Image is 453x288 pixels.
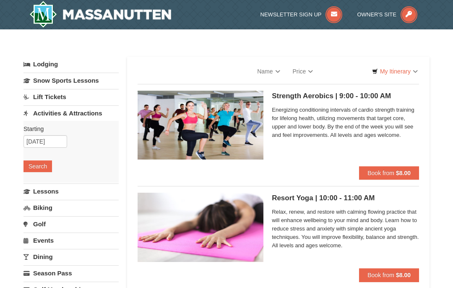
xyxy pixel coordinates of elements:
[367,65,423,78] a: My Itinerary
[23,183,119,199] a: Lessons
[23,265,119,281] a: Season Pass
[359,166,419,180] button: Book from $8.00
[29,1,171,28] a: Massanutten Resort
[138,193,263,262] img: 6619873-740-369cfc48.jpeg
[23,249,119,264] a: Dining
[23,216,119,232] a: Golf
[359,268,419,282] button: Book from $8.00
[260,11,343,18] a: Newsletter Sign Up
[260,11,322,18] span: Newsletter Sign Up
[367,170,394,176] span: Book from
[23,105,119,121] a: Activities & Attractions
[357,11,417,18] a: Owner's Site
[23,233,119,248] a: Events
[272,92,419,100] h5: Strength Aerobics | 9:00 - 10:00 AM
[272,194,419,202] h5: Resort Yoga | 10:00 - 11:00 AM
[23,73,119,88] a: Snow Sports Lessons
[396,272,411,278] strong: $8.00
[23,125,112,133] label: Starting
[396,170,411,176] strong: $8.00
[286,63,320,80] a: Price
[23,160,52,172] button: Search
[367,272,394,278] span: Book from
[138,91,263,160] img: 6619873-743-43c5cba0.jpeg
[23,57,119,72] a: Lodging
[272,208,419,250] span: Relax, renew, and restore with calming flowing practice that will enhance wellbeing to your mind ...
[251,63,286,80] a: Name
[23,200,119,215] a: Biking
[29,1,171,28] img: Massanutten Resort Logo
[357,11,396,18] span: Owner's Site
[23,89,119,105] a: Lift Tickets
[272,106,419,139] span: Energizing conditioning intervals of cardio strength training for lifelong health, utilizing move...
